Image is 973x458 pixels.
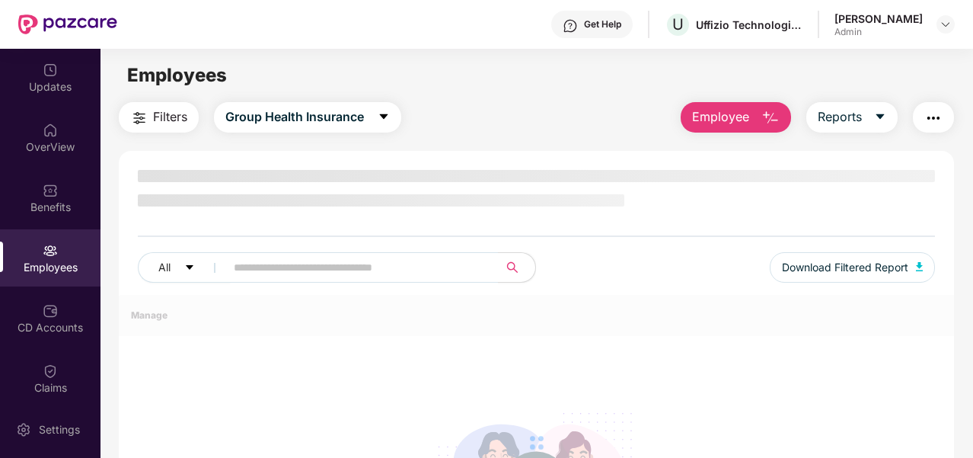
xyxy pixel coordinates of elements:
span: Download Filtered Report [782,259,908,276]
span: Group Health Insurance [225,107,364,127]
div: Get Help [584,18,621,30]
img: svg+xml;base64,PHN2ZyBpZD0iQ0RfQWNjb3VudHMiIGRhdGEtbmFtZT0iQ0QgQWNjb3VudHMiIHhtbG5zPSJodHRwOi8vd3... [43,303,58,319]
img: svg+xml;base64,PHN2ZyBpZD0iQmVuZWZpdHMiIHhtbG5zPSJodHRwOi8vd3d3LnczLm9yZy8yMDAwL3N2ZyIgd2lkdGg9Ij... [43,183,58,198]
button: search [498,252,536,283]
img: svg+xml;base64,PHN2ZyB4bWxucz0iaHR0cDovL3d3dy53My5vcmcvMjAwMC9zdmciIHhtbG5zOnhsaW5rPSJodHRwOi8vd3... [761,109,780,127]
button: Group Health Insurancecaret-down [214,102,401,133]
button: Download Filtered Report [770,252,936,283]
button: Employee [681,102,791,133]
span: Reports [818,107,862,127]
span: search [498,261,528,274]
img: svg+xml;base64,PHN2ZyBpZD0iQ2xhaW0iIHhtbG5zPSJodHRwOi8vd3d3LnczLm9yZy8yMDAwL3N2ZyIgd2lkdGg9IjIwIi... [43,364,58,379]
img: svg+xml;base64,PHN2ZyBpZD0iVXBkYXRlZCIgeG1sbnM9Imh0dHA6Ly93d3cudzMub3JnLzIwMDAvc3ZnIiB3aWR0aD0iMj... [43,62,58,78]
span: caret-down [378,110,390,124]
div: Settings [34,422,85,437]
img: svg+xml;base64,PHN2ZyBpZD0iSGVscC0zMngzMiIgeG1sbnM9Imh0dHA6Ly93d3cudzMub3JnLzIwMDAvc3ZnIiB3aWR0aD... [563,18,578,34]
img: svg+xml;base64,PHN2ZyB4bWxucz0iaHR0cDovL3d3dy53My5vcmcvMjAwMC9zdmciIHhtbG5zOnhsaW5rPSJodHRwOi8vd3... [916,262,924,271]
span: U [672,15,684,34]
img: svg+xml;base64,PHN2ZyBpZD0iU2V0dGluZy0yMHgyMCIgeG1sbnM9Imh0dHA6Ly93d3cudzMub3JnLzIwMDAvc3ZnIiB3aW... [16,422,31,437]
span: Employees [127,64,227,86]
span: caret-down [184,262,195,274]
img: svg+xml;base64,PHN2ZyBpZD0iRHJvcGRvd24tMzJ4MzIiIHhtbG5zPSJodHRwOi8vd3d3LnczLm9yZy8yMDAwL3N2ZyIgd2... [940,18,952,30]
img: New Pazcare Logo [18,14,117,34]
span: Employee [692,107,749,127]
div: Admin [834,26,923,38]
img: svg+xml;base64,PHN2ZyBpZD0iSG9tZSIgeG1sbnM9Imh0dHA6Ly93d3cudzMub3JnLzIwMDAvc3ZnIiB3aWR0aD0iMjAiIG... [43,123,58,138]
img: svg+xml;base64,PHN2ZyB4bWxucz0iaHR0cDovL3d3dy53My5vcmcvMjAwMC9zdmciIHdpZHRoPSIyNCIgaGVpZ2h0PSIyNC... [924,109,943,127]
img: svg+xml;base64,PHN2ZyBpZD0iRW1wbG95ZWVzIiB4bWxucz0iaHR0cDovL3d3dy53My5vcmcvMjAwMC9zdmciIHdpZHRoPS... [43,243,58,258]
div: Uffizio Technologies Private Limited [696,18,802,32]
span: All [158,259,171,276]
button: Allcaret-down [138,252,231,283]
div: [PERSON_NAME] [834,11,923,26]
span: caret-down [874,110,886,124]
button: Reportscaret-down [806,102,898,133]
span: Filters [153,107,187,127]
button: Filters [119,102,199,133]
img: svg+xml;base64,PHN2ZyB4bWxucz0iaHR0cDovL3d3dy53My5vcmcvMjAwMC9zdmciIHdpZHRoPSIyNCIgaGVpZ2h0PSIyNC... [130,109,148,127]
